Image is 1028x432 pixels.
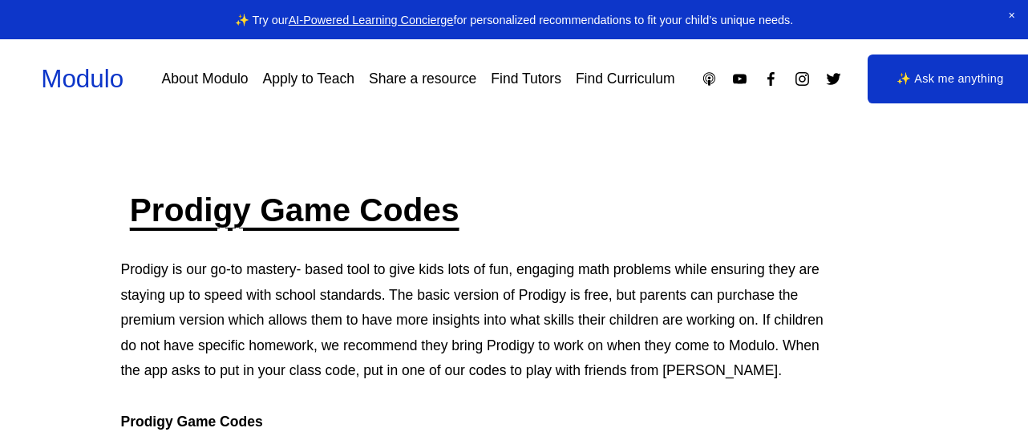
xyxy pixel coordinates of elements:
[576,65,675,93] a: Find Curriculum
[41,65,123,93] a: Modulo
[701,71,718,87] a: Apple Podcasts
[763,71,779,87] a: Facebook
[825,71,842,87] a: Twitter
[731,71,748,87] a: YouTube
[262,65,354,93] a: Apply to Teach
[794,71,811,87] a: Instagram
[130,192,459,228] a: Prodigy Game Codes
[491,65,561,93] a: Find Tutors
[120,414,262,430] strong: Prodigy Game Codes
[369,65,476,93] a: Share a resource
[161,65,248,93] a: About Modulo
[289,14,454,26] a: AI-Powered Learning Concierge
